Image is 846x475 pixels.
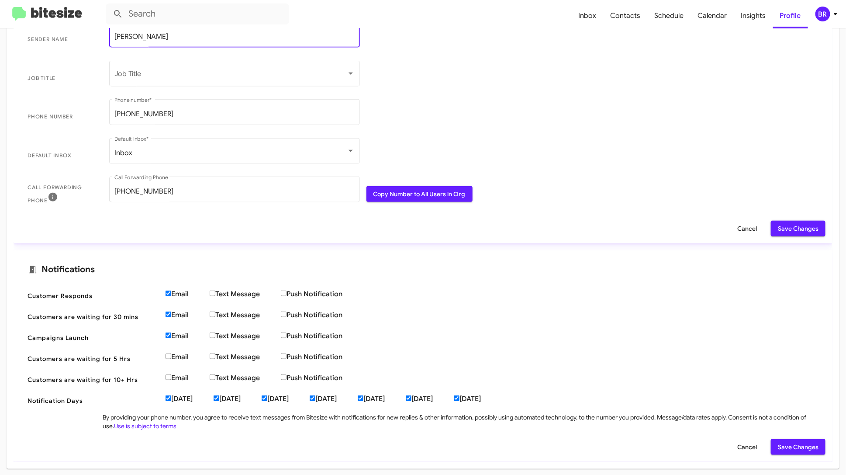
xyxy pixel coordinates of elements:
input: Text Message [210,291,215,296]
label: [DATE] [262,395,310,403]
input: [DATE] [166,395,171,401]
label: Push Notification [281,374,363,382]
span: Save Changes [778,221,818,236]
span: Call Forwarding Phone [28,183,96,205]
button: Cancel [730,221,764,236]
input: [DATE] [406,395,411,401]
input: Email [166,291,171,296]
a: Inbox [572,3,604,28]
span: Default Inbox [28,151,96,160]
a: Profile [773,3,808,28]
input: Push Notification [281,291,287,296]
label: Email [166,311,210,319]
label: [DATE] [358,395,406,403]
input: Email [166,354,171,359]
span: Customers are waiting for 30 mins [28,312,159,321]
label: Email [166,332,210,340]
label: [DATE] [454,395,502,403]
span: Inbox [114,149,132,157]
span: Customers are waiting for 10+ Hrs [28,375,159,384]
input: Email [166,374,171,380]
a: Schedule [648,3,691,28]
label: Text Message [210,311,281,319]
label: Text Message [210,290,281,298]
label: Text Message [210,353,281,361]
label: Push Notification [281,332,363,340]
label: Push Notification [281,353,363,361]
input: Push Notification [281,354,287,359]
span: Customer Responds [28,291,159,300]
input: Sender Name [114,33,355,41]
input: [DATE] [262,395,267,401]
a: Contacts [604,3,648,28]
span: Cancel [737,439,757,455]
input: Text Message [210,312,215,317]
span: Copy Number to All Users in Org [373,186,466,202]
button: Save Changes [771,439,825,455]
span: Sender Name [28,35,96,44]
button: Save Changes [771,221,825,236]
span: Campaigns Launch [28,333,159,342]
input: Text Message [210,374,215,380]
label: Email [166,290,210,298]
input: [DATE] [454,395,459,401]
input: Email [166,312,171,317]
input: [DATE] [358,395,363,401]
input: Email [166,333,171,338]
label: [DATE] [406,395,454,403]
button: Copy Number to All Users in Org [366,186,473,202]
input: [DATE] [214,395,219,401]
input: [DATE] [310,395,315,401]
button: Cancel [730,439,764,455]
label: Text Message [210,374,281,382]
input: +000 000000000 [114,187,355,195]
a: Insights [734,3,773,28]
input: Text Message [210,354,215,359]
span: Notification Days [28,396,159,405]
a: Use is subject to terms [114,422,176,430]
button: BR [808,7,836,21]
span: Job Title [28,74,96,83]
mat-card-title: Notifications [28,264,818,275]
a: Calendar [691,3,734,28]
input: Push Notification [281,374,287,380]
input: Search [106,3,289,24]
div: By providing your phone number, you agree to receive text messages from Bitesize with notificatio... [103,413,818,430]
label: [DATE] [214,395,262,403]
label: [DATE] [166,395,214,403]
label: Email [166,374,210,382]
span: Customers are waiting for 5 Hrs [28,354,159,363]
span: Save Changes [778,439,818,455]
label: Email [166,353,210,361]
input: Text Message [210,333,215,338]
div: BR [815,7,830,21]
input: +000 000000000 [114,110,355,118]
label: Push Notification [281,290,363,298]
label: [DATE] [310,395,358,403]
input: Push Notification [281,312,287,317]
span: Cancel [737,221,757,236]
label: Text Message [210,332,281,340]
span: Phone number [28,112,96,121]
input: Push Notification [281,333,287,338]
label: Push Notification [281,311,363,319]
